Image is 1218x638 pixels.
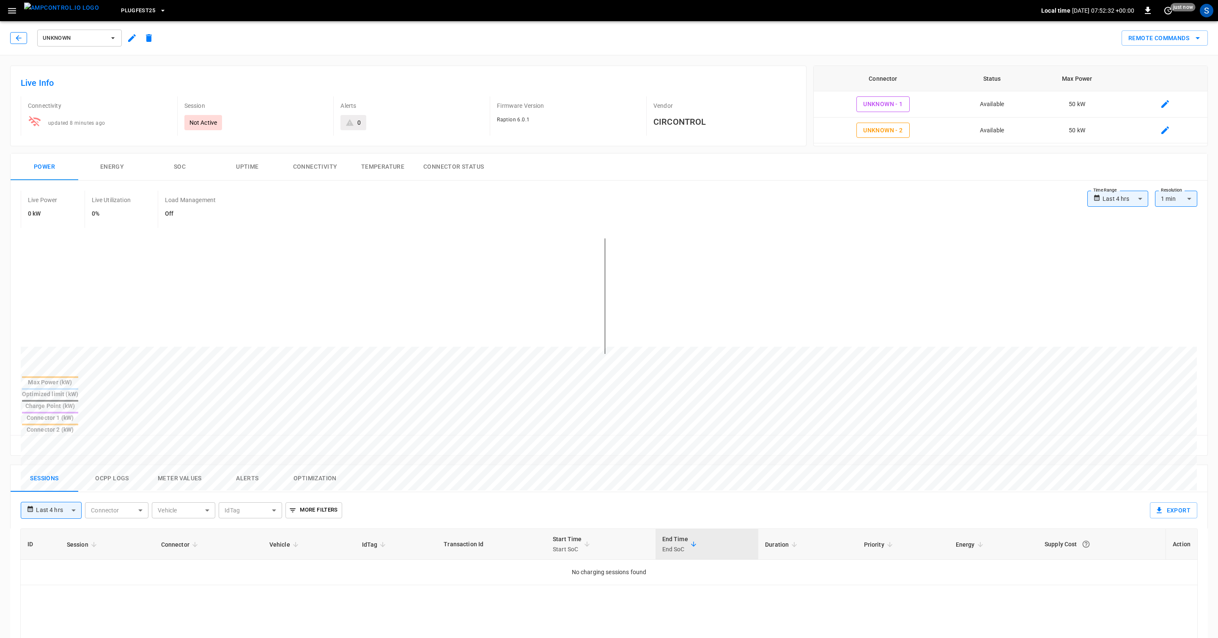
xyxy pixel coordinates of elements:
p: Local time [1041,6,1070,15]
label: Resolution [1161,187,1182,194]
button: Optimization [281,465,349,492]
span: IdTag [362,539,389,550]
span: Priority [864,539,895,550]
table: connector table [814,66,1207,143]
button: Power [11,153,78,181]
p: Alerts [340,101,483,110]
h6: Off [165,209,216,219]
span: Connector [161,539,200,550]
th: Status [952,66,1031,91]
th: Connector [814,66,953,91]
p: Connectivity [28,101,170,110]
span: just now [1171,3,1196,11]
p: Firmware Version [497,101,639,110]
td: Available [952,91,1031,118]
p: End SoC [662,544,688,554]
button: Meter Values [146,465,214,492]
button: Sessions [11,465,78,492]
p: Load Management [165,196,216,204]
button: Export [1150,502,1197,518]
td: 50 kW [1031,91,1123,118]
span: updated 8 minutes ago [48,120,105,126]
button: Connector Status [417,153,491,181]
div: Start Time [553,534,582,554]
div: 1 min [1155,191,1197,207]
button: unknown - 1 [856,96,909,112]
td: 50 kW [1031,118,1123,144]
p: Session [184,101,327,110]
button: Energy [78,153,146,181]
span: Vehicle [269,539,301,550]
button: The cost of your charging session based on your supply rates [1078,537,1094,552]
span: unknown [43,33,105,43]
button: Temperature [349,153,417,181]
button: Plugfest25 [118,3,170,19]
p: [DATE] 07:52:32 +00:00 [1072,6,1134,15]
button: unknown - 2 [856,123,909,138]
h6: 0% [92,209,131,219]
div: 0 [357,118,361,127]
label: Time Range [1093,187,1117,194]
span: Energy [956,539,986,550]
th: Max Power [1031,66,1123,91]
th: Action [1166,529,1197,560]
h6: CIRCONTROL [653,115,796,129]
button: SOC [146,153,214,181]
th: Transaction Id [437,529,546,560]
td: Available [952,118,1031,144]
button: unknown [37,30,122,47]
span: End TimeEnd SoC [662,534,699,554]
div: Last 4 hrs [36,502,82,518]
button: More Filters [285,502,342,518]
span: Raption 6.0.1 [497,117,529,123]
p: Vendor [653,101,796,110]
span: Plugfest25 [121,6,155,16]
button: Alerts [214,465,281,492]
span: Duration [765,539,800,550]
table: sessions table [21,529,1197,585]
p: Not Active [189,118,217,127]
th: ID [21,529,60,560]
div: profile-icon [1200,4,1213,17]
div: Last 4 hrs [1103,191,1148,207]
p: Live Power [28,196,58,204]
span: Session [67,539,99,550]
button: Uptime [214,153,281,181]
div: End Time [662,534,688,554]
button: Ocpp logs [78,465,146,492]
p: Live Utilization [92,196,131,204]
p: Start SoC [553,544,582,554]
button: Remote Commands [1122,30,1208,46]
button: set refresh interval [1161,4,1175,17]
h6: 0 kW [28,209,58,219]
div: remote commands options [1122,30,1208,46]
button: Connectivity [281,153,349,181]
div: Supply Cost [1045,537,1159,552]
h6: Live Info [21,76,796,90]
img: ampcontrol.io logo [24,3,99,13]
span: Start TimeStart SoC [553,534,593,554]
